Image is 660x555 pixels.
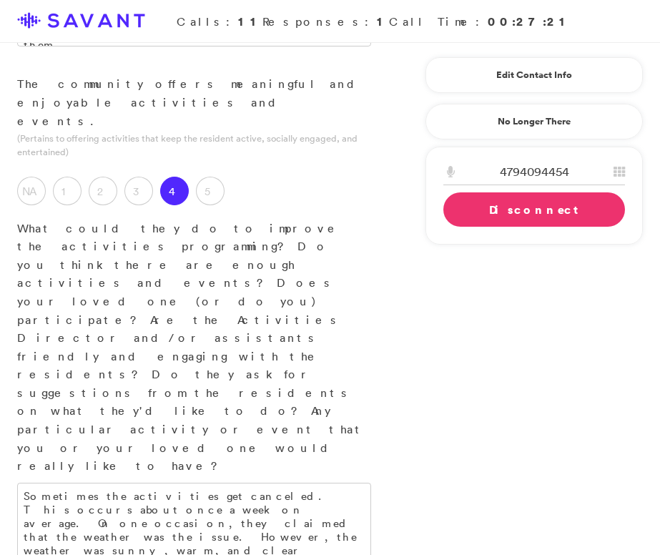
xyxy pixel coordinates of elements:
p: (Pertains to offering activities that keep the resident active, socially engaged, and entertained) [17,132,371,159]
label: 1 [53,177,82,205]
a: No Longer There [425,104,643,139]
label: NA [17,177,46,205]
label: 5 [196,177,225,205]
p: What could they do to improve the activities programming? Do you think there are enough activitie... [17,220,371,476]
strong: 00:27:21 [488,14,571,29]
strong: 1 [377,14,389,29]
strong: 11 [238,14,262,29]
a: Edit Contact Info [443,64,625,87]
a: Disconnect [443,192,625,227]
label: 2 [89,177,117,205]
label: 3 [124,177,153,205]
label: 4 [160,177,189,205]
p: The community offers meaningful and enjoyable activities and events. [17,75,371,130]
